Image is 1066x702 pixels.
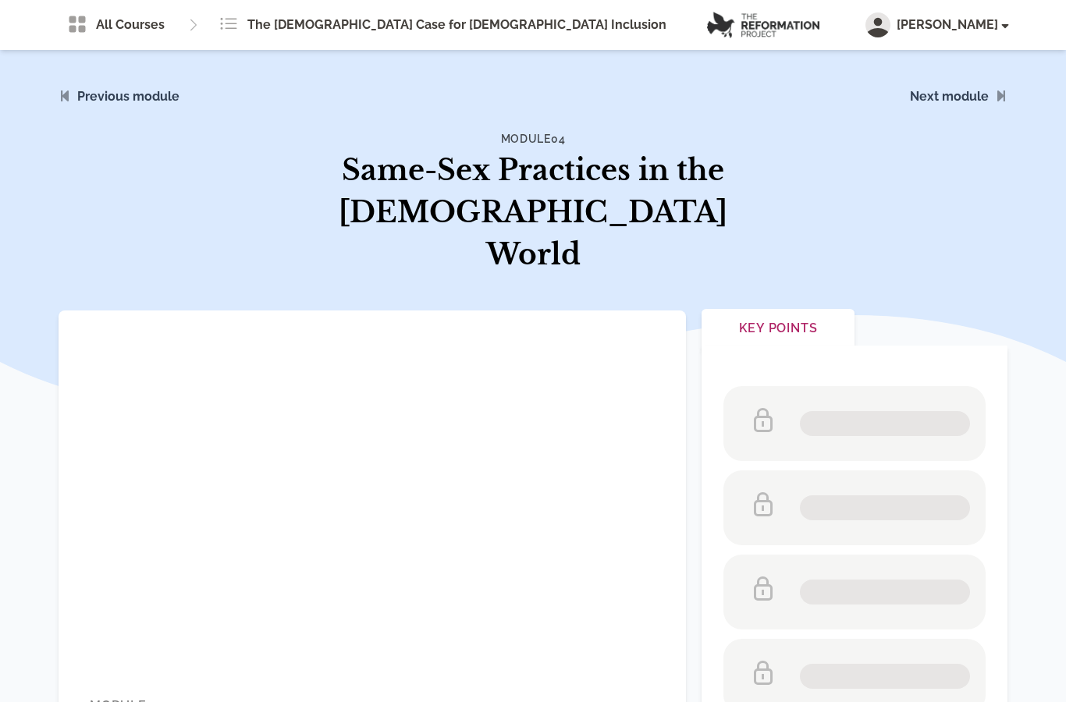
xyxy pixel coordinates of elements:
button: [PERSON_NAME] [865,12,1007,37]
span: The [DEMOGRAPHIC_DATA] Case for [DEMOGRAPHIC_DATA] Inclusion [247,16,666,34]
a: Next module [910,89,989,104]
a: Previous module [77,89,179,104]
span: All Courses [96,16,165,34]
a: The [DEMOGRAPHIC_DATA] Case for [DEMOGRAPHIC_DATA] Inclusion [210,9,676,41]
button: Key Points [702,309,855,350]
h1: Same-Sex Practices in the [DEMOGRAPHIC_DATA] World [333,150,733,276]
img: logo.png [707,12,819,38]
a: All Courses [59,9,174,41]
h4: Module 04 [333,131,733,147]
span: [PERSON_NAME] [897,16,1007,34]
iframe: Module 04 - Same-Sex Practices in the Biblical World [59,310,686,663]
